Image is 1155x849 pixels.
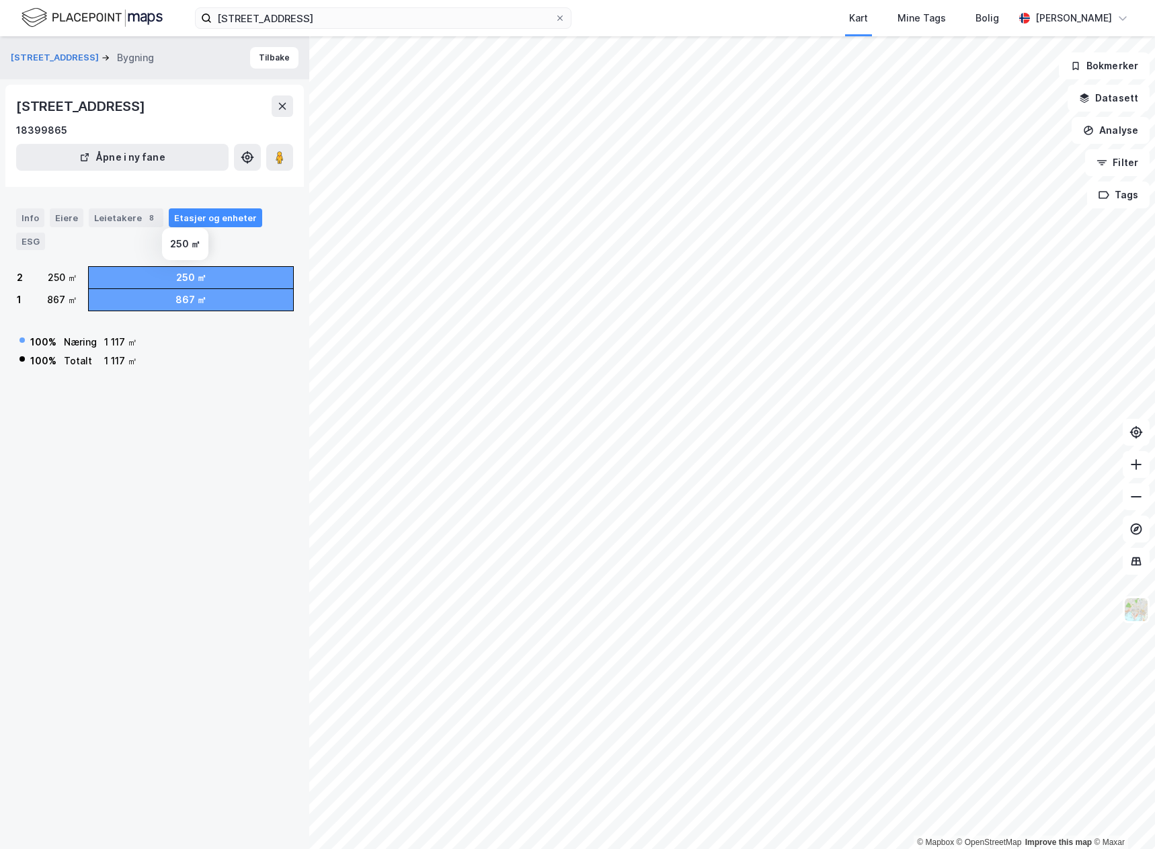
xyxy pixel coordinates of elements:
[250,47,298,69] button: Tilbake
[104,334,137,350] div: 1 117 ㎡
[16,95,148,117] div: [STREET_ADDRESS]
[16,122,67,138] div: 18399865
[145,211,158,225] div: 8
[849,10,868,26] div: Kart
[16,144,229,171] button: Åpne i ny fane
[104,353,137,369] div: 1 117 ㎡
[17,292,22,308] div: 1
[1059,52,1150,79] button: Bokmerker
[22,6,163,30] img: logo.f888ab2527a4732fd821a326f86c7f29.svg
[1088,784,1155,849] iframe: Chat Widget
[89,208,163,227] div: Leietakere
[48,270,77,286] div: 250 ㎡
[64,334,97,350] div: Næring
[1068,85,1150,112] button: Datasett
[1025,838,1092,847] a: Improve this map
[975,10,999,26] div: Bolig
[117,50,154,66] div: Bygning
[212,8,555,28] input: Søk på adresse, matrikkel, gårdeiere, leietakere eller personer
[175,292,206,308] div: 867 ㎡
[1035,10,1112,26] div: [PERSON_NAME]
[957,838,1022,847] a: OpenStreetMap
[11,51,102,65] button: [STREET_ADDRESS]
[30,334,56,350] div: 100 %
[174,212,257,224] div: Etasjer og enheter
[898,10,946,26] div: Mine Tags
[47,292,77,308] div: 867 ㎡
[16,233,45,250] div: ESG
[17,270,23,286] div: 2
[1123,597,1149,622] img: Z
[917,838,954,847] a: Mapbox
[1088,784,1155,849] div: Kontrollprogram for chat
[30,353,56,369] div: 100 %
[50,208,83,227] div: Eiere
[1087,181,1150,208] button: Tags
[1072,117,1150,144] button: Analyse
[16,208,44,227] div: Info
[64,353,97,369] div: Totalt
[1085,149,1150,176] button: Filter
[176,270,206,286] div: 250 ㎡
